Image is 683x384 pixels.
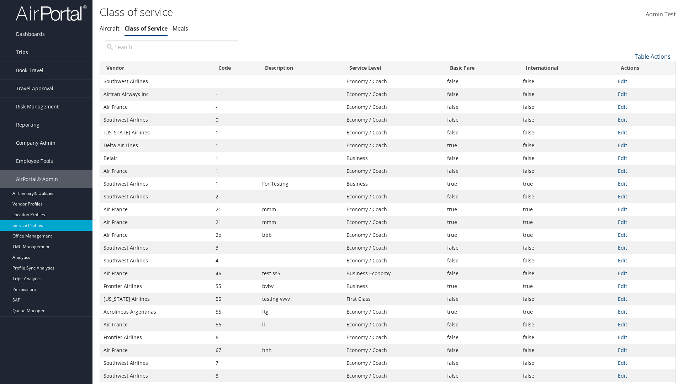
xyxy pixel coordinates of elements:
[519,113,614,126] td: false
[519,241,614,254] td: false
[519,344,614,357] td: false
[444,229,519,241] td: true
[519,139,614,152] td: false
[259,267,343,280] td: test ss5
[100,165,212,177] td: Air France
[444,216,519,229] td: true
[100,216,212,229] td: Air France
[212,369,259,382] td: 8
[618,193,627,200] a: Edit
[444,280,519,293] td: true
[212,254,259,267] td: 4
[519,280,614,293] td: true
[343,267,444,280] td: Business Economy
[343,241,444,254] td: Economy / Coach
[212,177,259,190] td: 1
[519,229,614,241] td: true
[212,88,259,101] td: -
[618,167,627,174] a: Edit
[16,43,28,61] span: Trips
[444,177,519,190] td: true
[444,190,519,203] td: false
[343,61,444,75] th: Service Level: activate to sort column ascending
[16,80,53,97] span: Travel Approval
[212,241,259,254] td: 3
[212,216,259,229] td: 21
[212,280,259,293] td: 55
[212,152,259,165] td: 1
[100,61,212,75] th: Vendor: activate to sort column ascending
[259,177,343,190] td: For Testing
[646,10,676,18] span: Admin Test
[343,113,444,126] td: Economy / Coach
[618,180,627,187] a: Edit
[614,61,676,75] th: Actions
[444,267,519,280] td: false
[519,305,614,318] td: true
[100,241,212,254] td: Southwest Airlines
[444,331,519,344] td: false
[100,305,212,318] td: Aerolineas Argentinas
[343,357,444,369] td: Economy / Coach
[100,267,212,280] td: Air France
[343,344,444,357] td: Economy / Coach
[343,75,444,88] td: Economy / Coach
[16,116,39,134] span: Reporting
[618,219,627,225] a: Edit
[618,270,627,277] a: Edit
[259,229,343,241] td: bbb
[444,61,519,75] th: Basic Fare: activate to sort column ascending
[343,369,444,382] td: Economy / Coach
[618,129,627,136] a: Edit
[444,293,519,305] td: false
[519,216,614,229] td: true
[100,344,212,357] td: Air France
[618,372,627,379] a: Edit
[519,267,614,280] td: false
[16,152,53,170] span: Employee Tools
[444,88,519,101] td: false
[100,88,212,101] td: Airtran Airways Inc
[343,254,444,267] td: Economy / Coach
[444,203,519,216] td: true
[100,254,212,267] td: Southwest Airlines
[105,41,238,53] input: Search
[259,216,343,229] td: mmm
[444,152,519,165] td: false
[618,78,627,85] a: Edit
[100,177,212,190] td: Southwest Airlines
[16,170,58,188] span: AirPortal® Admin
[618,321,627,328] a: Edit
[444,318,519,331] td: false
[100,75,212,88] td: Southwest Airlines
[618,308,627,315] a: Edit
[519,75,614,88] td: false
[618,244,627,251] a: Edit
[343,293,444,305] td: First Class
[519,88,614,101] td: false
[618,231,627,238] a: Edit
[343,88,444,101] td: Economy / Coach
[16,5,87,21] img: airportal-logo.png
[212,101,259,113] td: -
[343,305,444,318] td: Economy / Coach
[16,98,59,116] span: Risk Management
[343,216,444,229] td: Economy / Coach
[618,283,627,289] a: Edit
[100,126,212,139] td: [US_STATE] Airlines
[212,331,259,344] td: 6
[100,369,212,382] td: Southwest Airlines
[212,165,259,177] td: 1
[212,305,259,318] td: 55
[100,113,212,126] td: Southwest Airlines
[100,331,212,344] td: Frontier Airlines
[519,165,614,177] td: false
[519,126,614,139] td: false
[519,101,614,113] td: false
[635,53,671,60] a: Table Actions
[519,318,614,331] td: false
[100,101,212,113] td: Air France
[259,61,343,75] th: Description: activate to sort column ascending
[618,91,627,97] a: Edit
[100,190,212,203] td: Southwest Airlines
